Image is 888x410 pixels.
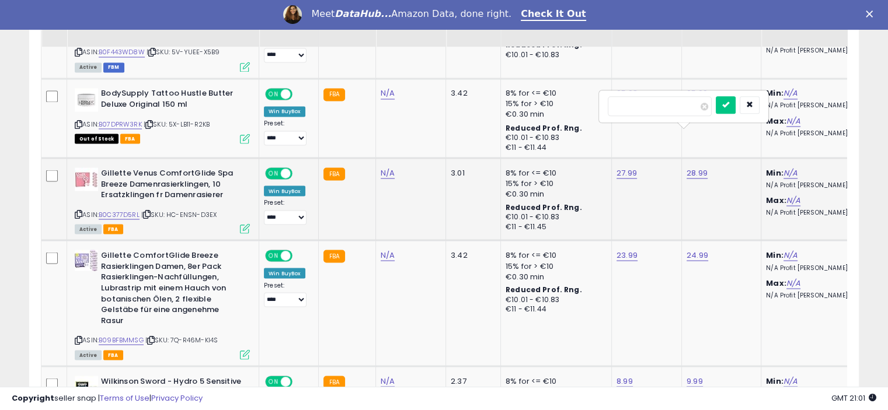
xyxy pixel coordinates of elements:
[506,142,603,152] div: €11 - €11.44
[323,88,345,101] small: FBA
[99,335,144,345] a: B09BFBMMSG
[506,122,582,132] b: Reduced Prof. Rng.
[617,167,637,178] a: 27.99
[291,251,309,261] span: OFF
[12,393,203,404] div: seller snap | |
[264,268,305,278] div: Win BuyBox
[101,167,243,203] b: Gillette Venus ComfortGlide Spa Breeze Damenrasierklingen, 10 Ersatzklingen fr Damenrasierer
[266,251,281,261] span: ON
[506,88,603,99] div: 8% for <= €10
[786,115,800,127] a: N/A
[451,88,492,99] div: 3.42
[766,181,863,189] p: N/A Profit [PERSON_NAME]
[75,250,98,271] img: 41TrSjoCwGL._SL40_.jpg
[264,185,305,196] div: Win BuyBox
[786,194,800,206] a: N/A
[100,393,149,404] a: Terms of Use
[766,194,786,205] b: Max:
[506,50,603,60] div: €10.01 - €10.83
[687,375,703,387] a: 9.99
[323,167,345,180] small: FBA
[766,208,863,216] p: N/A Profit [PERSON_NAME]
[831,393,876,404] span: 2025-10-7 21:01 GMT
[506,99,603,109] div: 15% for > €10
[451,376,492,386] div: 2.37
[75,134,119,143] span: All listings that are currently out of stock and unavailable for purchase on Amazon
[283,5,302,24] img: Profile image for Georgie
[266,89,281,99] span: ON
[103,62,124,72] span: FBM
[766,264,863,272] p: N/A Profit [PERSON_NAME]
[75,167,98,191] img: 41601rjL6oL._SL40_.jpg
[506,167,603,178] div: 8% for <= €10
[264,119,309,145] div: Preset:
[766,129,863,137] p: N/A Profit [PERSON_NAME]
[506,261,603,271] div: 15% for > €10
[99,47,145,57] a: B0F443WD8W
[451,5,496,30] div: Fulfillment Cost
[381,5,441,30] div: Cost (Exc. VAT)
[766,375,783,386] b: Min:
[506,376,603,386] div: 8% for <= €10
[766,47,863,55] p: N/A Profit [PERSON_NAME]
[75,167,250,232] div: ASIN:
[786,277,800,289] a: N/A
[145,335,218,344] span: | SKU: 7Q-R46M-KI4S
[75,88,250,142] div: ASIN:
[323,250,345,262] small: FBA
[617,249,638,261] a: 23.99
[866,10,877,17] div: Close
[506,188,603,199] div: €0.30 min
[335,8,391,19] i: DataHub...
[617,87,638,99] a: 25.98
[381,375,395,387] a: N/A
[783,167,798,178] a: N/A
[766,167,783,178] b: Min:
[506,178,603,188] div: 15% for > €10
[147,47,220,57] span: | SKU: 5V-YUEE-X5B9
[103,350,123,360] span: FBA
[141,209,217,219] span: | SKU: HC-ENSN-D3EX
[101,88,243,113] b: BodySupply Tattoo Hustle Butter Deluxe Original 150 ml
[783,87,798,99] a: N/A
[75,224,102,234] span: All listings currently available for purchase on Amazon
[264,106,305,117] div: Win BuyBox
[761,1,872,47] th: The percentage added to the cost of goods (COGS) that forms the calculator for Min & Max prices.
[506,132,603,142] div: €10.01 - €10.83
[506,284,582,294] b: Reduced Prof. Rng.
[783,249,798,261] a: N/A
[617,375,633,387] a: 8.99
[264,37,309,63] div: Preset:
[506,304,603,314] div: €11 - €11.44
[687,87,708,99] a: 25.99
[451,250,492,260] div: 3.42
[75,376,98,399] img: 419RVIcmaIL._SL40_.jpg
[144,119,210,128] span: | SKU: 5X-LB11-R2KB
[75,250,250,358] div: ASIN:
[264,198,309,225] div: Preset:
[151,393,203,404] a: Privacy Policy
[99,209,140,219] a: B0C377D5RL
[264,281,309,307] div: Preset:
[506,202,582,212] b: Reduced Prof. Rng.
[451,167,492,178] div: 3.01
[99,119,142,129] a: B07DPRW3RK
[687,249,708,261] a: 24.99
[103,224,123,234] span: FBA
[506,109,603,120] div: €0.30 min
[521,8,586,21] a: Check It Out
[506,250,603,260] div: 8% for <= €10
[291,89,309,99] span: OFF
[12,393,54,404] strong: Copyright
[120,134,140,143] span: FBA
[687,167,708,178] a: 28.99
[75,350,102,360] span: All listings currently available for purchase on Amazon
[266,169,281,178] span: ON
[381,87,395,99] a: N/A
[506,222,603,232] div: €11 - €11.45
[766,115,786,126] b: Max:
[766,249,783,260] b: Min:
[291,169,309,178] span: OFF
[311,8,511,20] div: Meet Amazon Data, done right.
[323,376,345,388] small: FBA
